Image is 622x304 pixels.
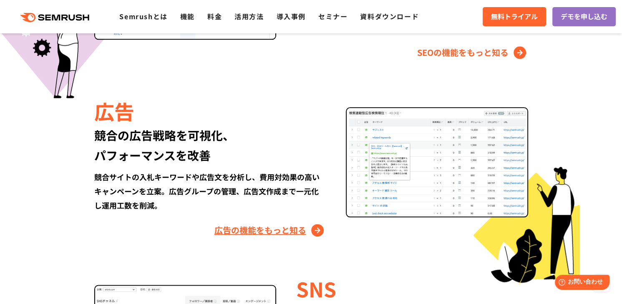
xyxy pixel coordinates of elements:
a: 機能 [180,11,195,21]
span: 無料トライアル [491,11,538,22]
a: 活用方法 [234,11,264,21]
a: 資料ダウンロード [360,11,419,21]
iframe: Help widget launcher [548,271,613,295]
a: 無料トライアル [483,7,546,26]
a: SEOの機能をもっと知る [417,46,528,59]
div: 競合の広告戦略を可視化、 パフォーマンスを改善 [94,125,326,165]
a: 広告の機能をもっと知る [214,224,326,237]
a: デモを申し込む [552,7,616,26]
a: Semrushとは [119,11,167,21]
a: 料金 [207,11,222,21]
a: 導入事例 [277,11,306,21]
span: デモを申し込む [561,11,607,22]
a: セミナー [318,11,348,21]
div: SNS [296,274,528,303]
div: 広告 [94,97,326,125]
div: 競合サイトの入札キーワードや広告文を分析し、費用対効果の高いキャンペーンを立案。広告グループの管理、広告文作成まで一元化し運用工数を削減。 [94,170,326,212]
